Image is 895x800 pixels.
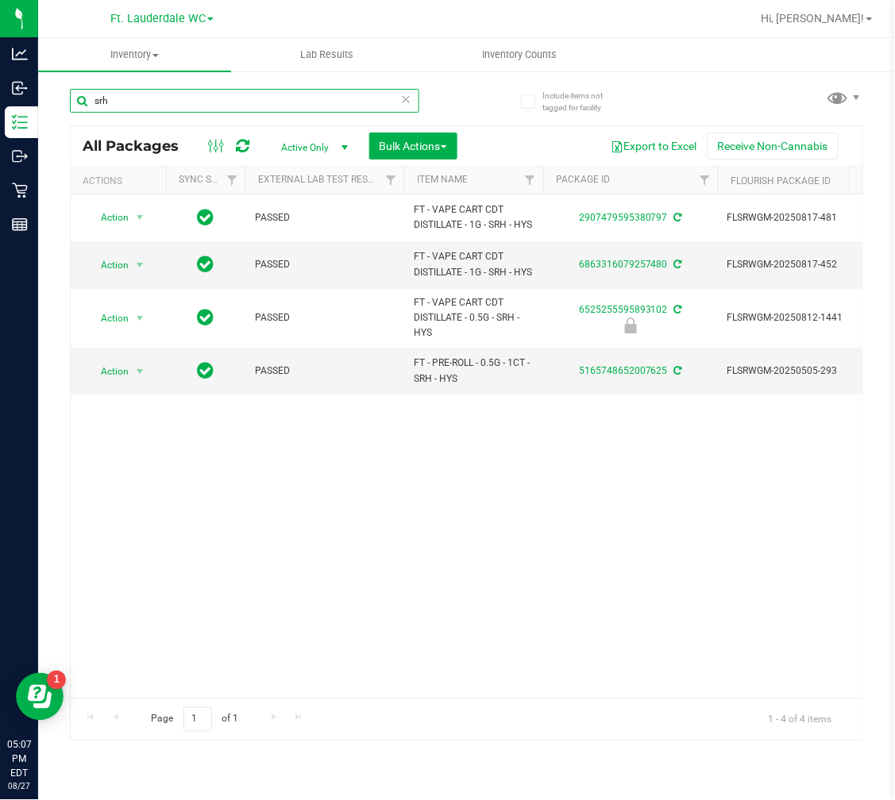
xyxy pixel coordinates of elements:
[579,304,668,315] a: 6525255595893102
[708,133,839,160] button: Receive Non-Cannabis
[692,167,718,194] a: Filter
[38,48,231,62] span: Inventory
[137,707,252,732] span: Page of 1
[83,175,160,187] div: Actions
[601,133,708,160] button: Export to Excel
[414,202,534,233] span: FT - VAPE CART CDT DISTILLATE - 1G - SRH - HYS
[7,738,31,781] p: 05:07 PM EDT
[461,48,579,62] span: Inventory Counts
[70,89,419,113] input: Search Package ID, Item Name, SKU, Lot or Part Number...
[231,38,424,71] a: Lab Results
[198,253,214,275] span: In Sync
[417,174,468,185] a: Item Name
[83,137,195,155] span: All Packages
[414,295,534,341] span: FT - VAPE CART CDT DISTILLATE - 0.5G - SRH - HYS
[414,249,534,279] span: FT - VAPE CART CDT DISTILLATE - 1G - SRH - HYS
[7,781,31,793] p: 08/27
[130,206,150,229] span: select
[579,365,668,376] a: 5165748652007625
[762,12,865,25] span: Hi, [PERSON_NAME]!
[87,254,129,276] span: Action
[87,360,129,383] span: Action
[672,304,682,315] span: Sync from Compliance System
[87,206,129,229] span: Action
[556,174,610,185] a: Package ID
[258,174,383,185] a: External Lab Test Result
[727,310,883,325] span: FLSRWGM-20250812-1441
[255,210,395,225] span: PASSED
[219,167,245,194] a: Filter
[380,140,447,152] span: Bulk Actions
[541,317,720,333] div: Newly Received
[198,360,214,382] span: In Sync
[579,212,668,223] a: 2907479595380797
[183,707,212,732] input: 1
[47,671,66,690] iframe: Resource center unread badge
[87,307,129,329] span: Action
[756,707,845,731] span: 1 - 4 of 4 items
[130,360,150,383] span: select
[12,114,28,130] inline-svg: Inventory
[130,254,150,276] span: select
[255,363,395,379] span: PASSED
[12,183,28,198] inline-svg: Retail
[130,307,150,329] span: select
[12,80,28,96] inline-svg: Inbound
[672,259,682,270] span: Sync from Compliance System
[378,167,404,194] a: Filter
[280,48,376,62] span: Lab Results
[12,217,28,233] inline-svg: Reports
[517,167,543,194] a: Filter
[727,257,883,272] span: FLSRWGM-20250817-452
[727,363,883,379] span: FLSRWGM-20250505-293
[198,206,214,229] span: In Sync
[672,212,682,223] span: Sync from Compliance System
[38,38,231,71] a: Inventory
[12,148,28,164] inline-svg: Outbound
[16,673,64,721] iframe: Resource center
[179,174,240,185] a: Sync Status
[369,133,457,160] button: Bulk Actions
[672,365,682,376] span: Sync from Compliance System
[198,306,214,329] span: In Sync
[12,46,28,62] inline-svg: Analytics
[414,356,534,386] span: FT - PRE-ROLL - 0.5G - 1CT - SRH - HYS
[255,257,395,272] span: PASSED
[731,175,831,187] a: Flourish Package ID
[401,89,412,110] span: Clear
[110,12,206,25] span: Ft. Lauderdale WC
[542,90,622,113] span: Include items not tagged for facility
[255,310,395,325] span: PASSED
[727,210,883,225] span: FLSRWGM-20250817-481
[424,38,617,71] a: Inventory Counts
[579,259,668,270] a: 6863316079257480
